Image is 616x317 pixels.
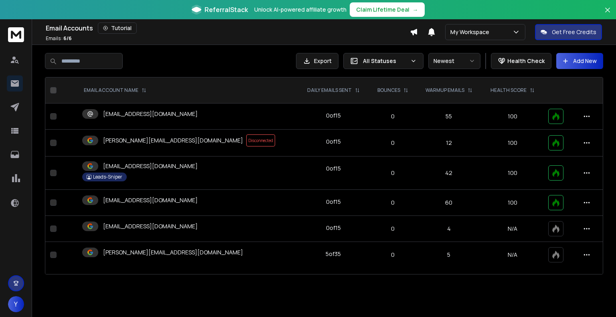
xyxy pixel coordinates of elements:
p: 0 [374,225,412,233]
button: Y [8,296,24,312]
td: 60 [416,190,481,216]
td: 100 [482,130,544,156]
td: 42 [416,156,481,190]
div: 0 of 15 [326,165,341,173]
span: Disconnected [246,134,275,146]
button: Export [296,53,338,69]
div: 5 of 35 [326,250,341,258]
td: 100 [482,104,544,130]
button: Tutorial [98,22,137,34]
button: Newest [428,53,480,69]
div: EMAIL ACCOUNT NAME [84,87,146,93]
td: 100 [482,190,544,216]
p: Emails : [46,35,72,42]
span: 6 / 6 [63,35,72,42]
td: 5 [416,242,481,268]
p: WARMUP EMAILS [426,87,464,93]
p: DAILY EMAILS SENT [307,87,352,93]
span: ReferralStack [205,5,248,14]
div: 0 of 15 [326,224,341,232]
p: [PERSON_NAME][EMAIL_ADDRESS][DOMAIN_NAME] [103,248,243,256]
button: Close banner [602,5,613,24]
p: Unlock AI-powered affiliate growth [254,6,346,14]
p: 0 [374,251,412,259]
button: Add New [556,53,603,69]
button: Get Free Credits [535,24,602,40]
p: 0 [374,112,412,120]
p: N/A [486,225,539,233]
p: 0 [374,169,412,177]
p: Leads-Sniper [93,174,122,180]
p: [PERSON_NAME][EMAIL_ADDRESS][DOMAIN_NAME] [103,136,243,144]
p: [EMAIL_ADDRESS][DOMAIN_NAME] [103,110,198,118]
p: BOUNCES [377,87,400,93]
div: 0 of 15 [326,138,341,146]
p: Health Check [507,57,545,65]
td: 55 [416,104,481,130]
p: HEALTH SCORE [490,87,527,93]
p: [EMAIL_ADDRESS][DOMAIN_NAME] [103,162,198,170]
td: 100 [482,156,544,190]
p: 0 [374,199,412,207]
p: All Statuses [363,57,407,65]
span: → [413,6,418,14]
p: [EMAIL_ADDRESS][DOMAIN_NAME] [103,222,198,230]
p: N/A [486,251,539,259]
p: [EMAIL_ADDRESS][DOMAIN_NAME] [103,196,198,204]
td: 4 [416,216,481,242]
td: 12 [416,130,481,156]
div: Email Accounts [46,22,410,34]
p: My Workspace [450,28,492,36]
p: Get Free Credits [552,28,596,36]
button: Health Check [491,53,551,69]
div: 0 of 15 [326,198,341,206]
p: 0 [374,139,412,147]
div: 0 of 15 [326,112,341,120]
button: Claim Lifetime Deal→ [350,2,425,17]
